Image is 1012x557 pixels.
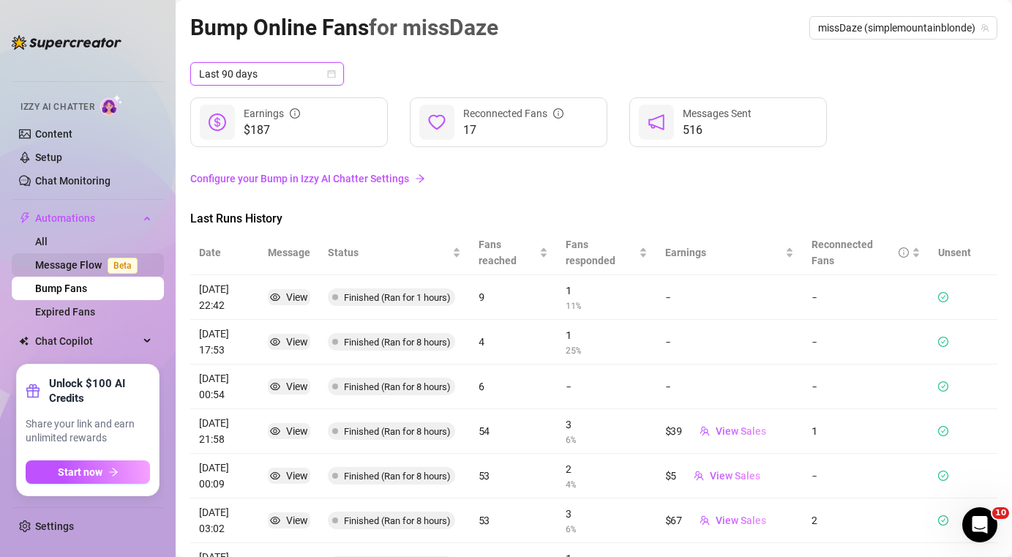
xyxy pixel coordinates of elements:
span: eye [270,426,280,436]
span: 10 [992,507,1009,519]
span: info-circle [290,108,300,119]
span: team [981,23,989,32]
a: Configure your Bump in Izzy AI Chatter Settingsarrow-right [190,165,997,192]
button: View Sales [682,464,772,487]
img: logo-BBDzfeDw.svg [12,35,121,50]
a: Expired Fans [35,306,95,318]
span: calendar [327,70,336,78]
span: check-circle [938,381,948,392]
article: - [665,378,671,395]
article: 3 [566,416,647,433]
article: - [812,378,921,395]
a: Chat Monitoring [35,175,110,187]
span: Status [328,244,449,261]
th: Earnings [656,231,803,275]
span: check-circle [938,292,948,302]
article: - [665,289,671,305]
span: Messages Sent [683,108,751,119]
article: - [665,334,671,350]
strong: Unlock $100 AI Credits [49,376,150,405]
a: Configure your Bump in Izzy AI Chatter Settings [190,171,997,187]
th: Status [319,231,470,275]
span: for missDaze [369,15,498,40]
article: - [812,289,921,305]
span: eye [270,292,280,302]
span: Last 90 days [199,63,335,85]
button: View Sales [688,509,778,532]
button: View Sales [688,419,778,443]
div: View [286,289,308,305]
article: 4 [479,334,548,350]
span: View Sales [716,425,766,437]
span: Start now [58,466,102,478]
article: - [812,468,921,484]
img: Chat Copilot [19,336,29,346]
span: thunderbolt [19,212,31,224]
article: 11 % [566,299,647,313]
a: Message FlowBeta [35,259,143,271]
div: View [286,334,308,350]
span: team [694,471,704,481]
span: check-circle [938,515,948,526]
article: 53 [479,512,548,528]
article: 1 [566,283,647,299]
span: check-circle [938,426,948,436]
a: Bump Fans [35,283,87,294]
span: $187 [244,122,300,139]
article: [DATE] 22:42 [199,281,250,313]
th: Fans responded [557,231,656,275]
article: [DATE] 03:02 [199,504,250,537]
span: Finished (Ran for 1 hours) [344,292,451,303]
article: - [812,334,921,350]
span: arrow-right [108,467,119,477]
span: eye [270,515,280,526]
span: Finished (Ran for 8 hours) [344,426,451,437]
span: heart [428,113,446,131]
th: Unsent [929,231,980,275]
article: 6 % [566,522,647,536]
a: Setup [35,152,62,163]
span: Finished (Ran for 8 hours) [344,381,451,392]
div: Reconnected Fans [812,236,909,269]
a: All [35,236,48,247]
div: View [286,423,308,439]
span: Share your link and earn unlimited rewards [26,417,150,446]
span: Finished (Ran for 8 hours) [344,515,451,526]
article: 2 [812,512,921,528]
div: Earnings [244,105,300,122]
div: Reconnected Fans [463,105,563,122]
span: Izzy AI Chatter [20,100,94,114]
article: 1 [812,423,921,439]
article: 6 % [566,433,647,446]
span: Finished (Ran for 8 hours) [344,471,451,482]
article: 2 [566,461,647,477]
article: 1 [566,327,647,343]
article: $5 [665,468,676,484]
span: View Sales [710,470,760,482]
span: Last Runs History [190,210,436,228]
span: Beta [108,258,138,274]
span: Earnings [665,244,782,261]
span: team [700,515,710,526]
th: Fans reached [470,231,557,275]
span: check-circle [938,337,948,347]
span: dollar [209,113,226,131]
span: notification [648,113,665,131]
span: eye [270,337,280,347]
article: 9 [479,289,548,305]
article: - [566,378,647,395]
article: 25 % [566,343,647,357]
article: $67 [665,512,682,528]
div: View [286,378,308,395]
a: Content [35,128,72,140]
span: missDaze (simplemountainblonde) [818,17,989,39]
article: 6 [479,378,548,395]
span: View Sales [716,515,766,526]
button: Start nowarrow-right [26,460,150,484]
article: [DATE] 00:54 [199,370,250,403]
th: Date [190,231,259,275]
span: info-circle [553,108,563,119]
span: eye [270,471,280,481]
span: Fans reached [479,236,536,269]
span: Finished (Ran for 8 hours) [344,337,451,348]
